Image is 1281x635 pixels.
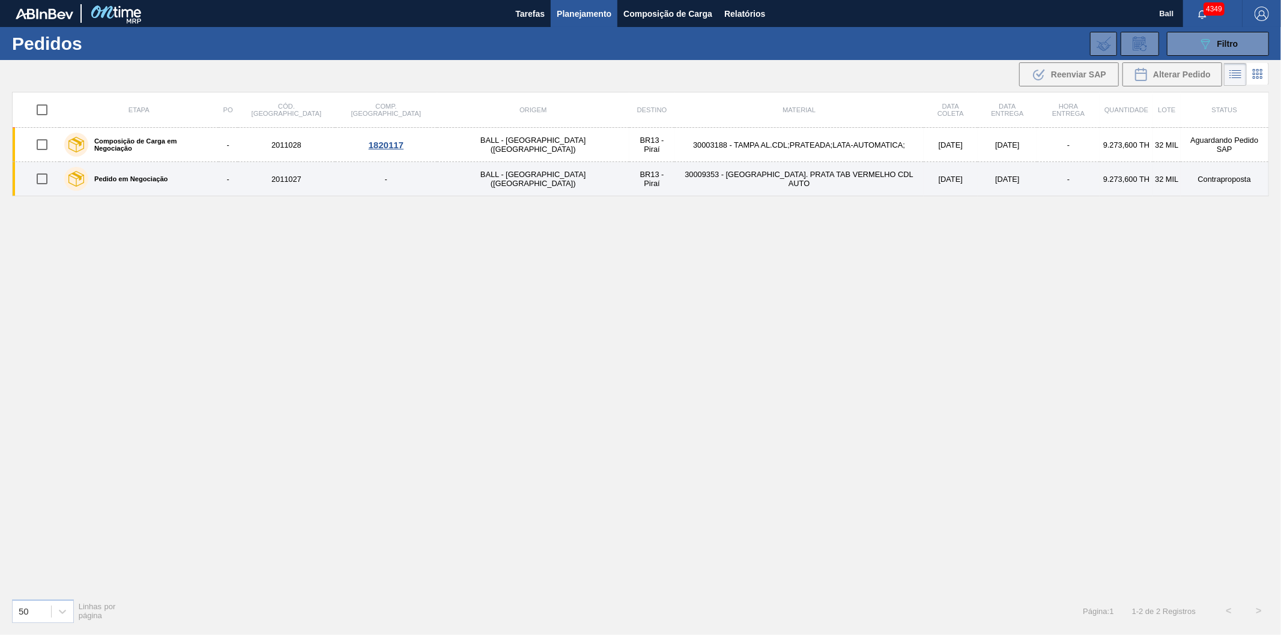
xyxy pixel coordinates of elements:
[12,37,195,50] h1: Pedidos
[79,602,116,620] span: Linhas por página
[519,106,547,113] span: Origem
[88,137,214,152] label: Composição de Carga em Negociação
[623,7,712,21] span: Composição de Carga
[1158,106,1175,113] span: Lote
[1224,63,1247,86] div: Visão em Lista
[1019,62,1119,86] div: Reenviar SAP
[515,7,545,21] span: Tarefas
[1204,2,1225,16] span: 4349
[16,8,73,19] img: TNhmsLtSVTkK8tSr43FrP2fwEKptu5GPRR3wAAAABJRU5ErkJggg==
[1037,128,1100,162] td: -
[978,128,1038,162] td: [DATE]
[1100,162,1153,196] td: 9.273,600 TH
[1121,32,1159,56] div: Solicitação de Revisão de Pedidos
[219,162,238,196] td: -
[223,106,233,113] span: PO
[783,106,816,113] span: Material
[1167,32,1269,56] button: Filtro
[19,606,29,616] div: 50
[1153,70,1211,79] span: Alterar Pedido
[1090,32,1117,56] div: Importar Negociações dos Pedidos
[1247,63,1269,86] div: Visão em Cards
[1181,128,1269,162] td: Aguardando Pedido SAP
[1217,39,1238,49] span: Filtro
[1214,596,1244,626] button: <
[1122,62,1222,86] div: Alterar Pedido
[437,162,629,196] td: BALL - [GEOGRAPHIC_DATA] ([GEOGRAPHIC_DATA])
[219,128,238,162] td: -
[1037,162,1100,196] td: -
[629,162,674,196] td: BR13 - Piraí
[724,7,765,21] span: Relatórios
[674,162,924,196] td: 30009353 - [GEOGRAPHIC_DATA]. PRATA TAB VERMELHO CDL AUTO
[252,103,321,117] span: Cód. [GEOGRAPHIC_DATA]
[1244,596,1274,626] button: >
[335,162,437,196] td: -
[1255,7,1269,21] img: Logout
[129,106,150,113] span: Etapa
[238,162,335,196] td: 2011027
[557,7,611,21] span: Planejamento
[1153,128,1180,162] td: 32 MIL
[924,162,978,196] td: [DATE]
[13,162,1269,196] a: Pedido em Negociação-2011027-BALL - [GEOGRAPHIC_DATA] ([GEOGRAPHIC_DATA])BR13 - Piraí30009353 - [...
[1052,103,1085,117] span: Hora Entrega
[1212,106,1237,113] span: Status
[1104,106,1148,113] span: Quantidade
[1100,128,1153,162] td: 9.273,600 TH
[437,128,629,162] td: BALL - [GEOGRAPHIC_DATA] ([GEOGRAPHIC_DATA])
[924,128,978,162] td: [DATE]
[1181,162,1269,196] td: Contraproposta
[13,128,1269,162] a: Composição de Carga em Negociação-2011028BALL - [GEOGRAPHIC_DATA] ([GEOGRAPHIC_DATA])BR13 - Piraí...
[88,175,168,182] label: Pedido em Negociação
[991,103,1023,117] span: Data entrega
[337,140,435,150] div: 1820117
[238,128,335,162] td: 2011028
[1183,5,1222,22] button: Notificações
[937,103,964,117] span: Data coleta
[351,103,421,117] span: Comp. [GEOGRAPHIC_DATA]
[1083,607,1113,616] span: Página : 1
[674,128,924,162] td: 30003188 - TAMPA AL.CDL;PRATEADA;LATA-AUTOMATICA;
[978,162,1038,196] td: [DATE]
[1153,162,1180,196] td: 32 MIL
[1132,607,1196,616] span: 1 - 2 de 2 Registros
[1051,70,1106,79] span: Reenviar SAP
[637,106,667,113] span: Destino
[629,128,674,162] td: BR13 - Piraí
